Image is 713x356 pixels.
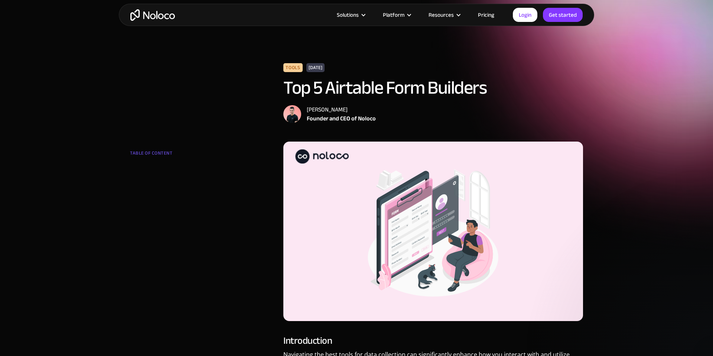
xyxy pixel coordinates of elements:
div: Resources [429,10,454,20]
div: Solutions [337,10,359,20]
div: Tools [283,63,302,72]
a: Login [513,8,537,22]
h3: Introduction [283,335,583,346]
div: [PERSON_NAME] [307,105,376,114]
div: Solutions [328,10,374,20]
div: TABLE OF CONTENT [130,148,220,162]
div: Platform [383,10,404,20]
a: Get started [543,8,583,22]
h1: Top 5 Airtable Form Builders [283,78,583,98]
div: Resources [419,10,469,20]
a: Pricing [469,10,504,20]
div: [DATE] [306,63,325,72]
a: home [130,9,175,21]
div: Platform [374,10,419,20]
div: Founder and CEO of Noloco [307,114,376,123]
